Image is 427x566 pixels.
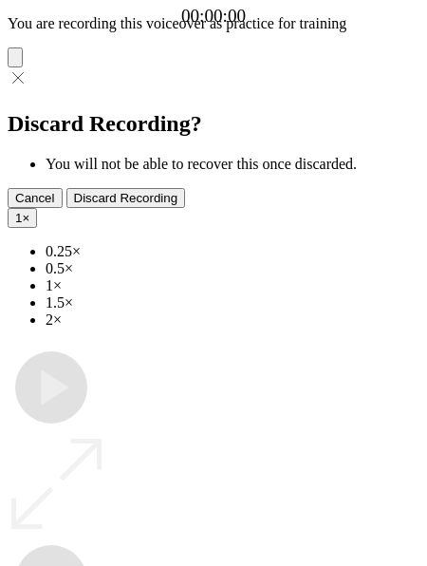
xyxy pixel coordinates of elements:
button: Discard Recording [66,188,186,208]
h2: Discard Recording? [8,111,419,137]
li: 1× [46,277,419,294]
button: 1× [8,208,37,228]
li: 0.25× [46,243,419,260]
a: 00:00:00 [181,6,246,27]
li: 0.5× [46,260,419,277]
li: 1.5× [46,294,419,311]
button: Cancel [8,188,63,208]
span: 1 [15,211,22,225]
li: 2× [46,311,419,329]
p: You are recording this voiceover as practice for training [8,15,419,32]
li: You will not be able to recover this once discarded. [46,156,419,173]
